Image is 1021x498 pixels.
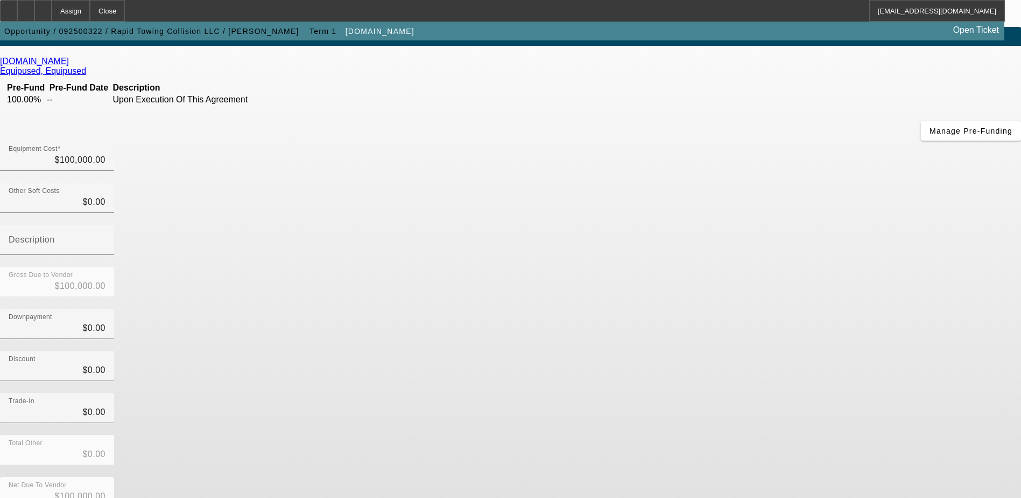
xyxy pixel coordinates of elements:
[112,94,268,105] td: Upon Execution Of This Agreement
[6,82,45,93] th: Pre-Fund
[930,127,1012,135] span: Manage Pre-Funding
[9,188,60,195] mat-label: Other Soft Costs
[9,235,55,244] mat-label: Description
[4,27,299,36] span: Opportunity / 092500322 / Rapid Towing Collision LLC / [PERSON_NAME]
[343,22,417,41] button: [DOMAIN_NAME]
[9,482,67,489] mat-label: Net Due To Vendor
[112,82,268,93] th: Description
[9,146,58,153] mat-label: Equipment Cost
[46,82,111,93] th: Pre-Fund Date
[9,314,52,321] mat-label: Downpayment
[6,94,45,105] td: 100.00%
[9,272,73,279] mat-label: Gross Due to Vendor
[921,121,1021,141] button: Manage Pre-Funding
[46,94,111,105] td: --
[9,398,34,405] mat-label: Trade-In
[9,356,36,363] mat-label: Discount
[9,440,43,447] mat-label: Total Other
[309,27,336,36] span: Term 1
[306,22,340,41] button: Term 1
[346,27,414,36] span: [DOMAIN_NAME]
[949,21,1003,39] a: Open Ticket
